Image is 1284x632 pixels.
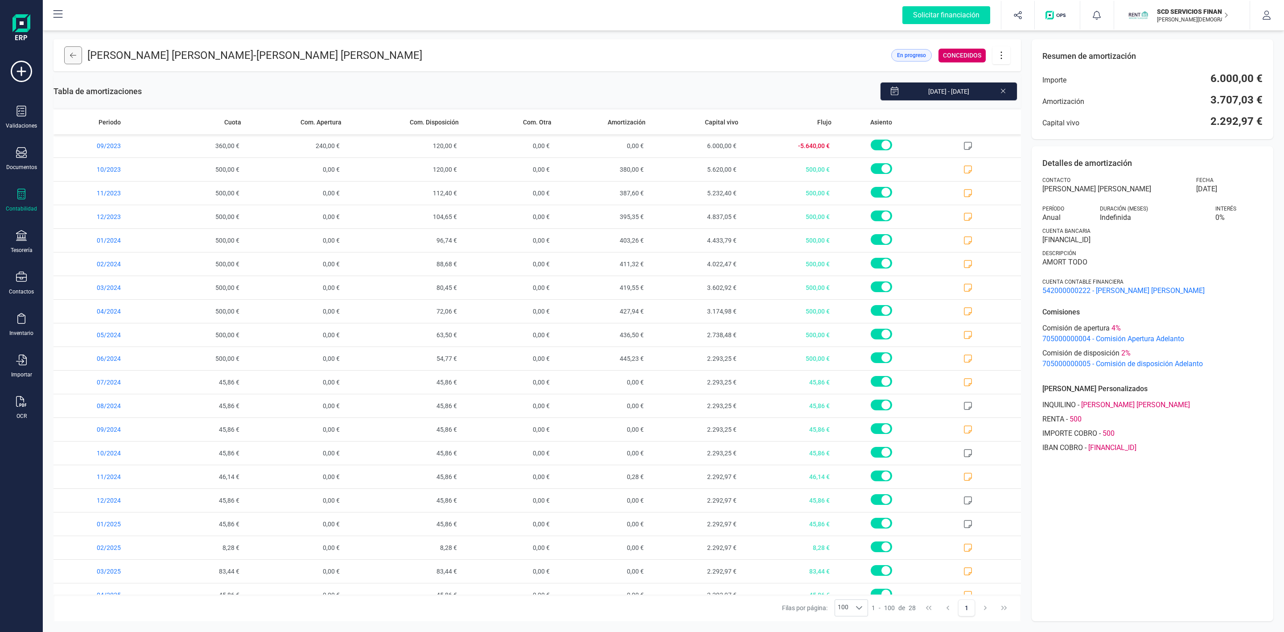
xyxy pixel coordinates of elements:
span: 0,00 € [555,536,649,559]
span: 0,00 € [462,394,555,417]
span: 0,00 € [462,442,555,465]
span: 0,00 € [555,371,649,394]
span: 45,86 € [152,442,245,465]
span: 45,86 € [345,465,462,488]
span: 0,00 € [245,583,345,607]
span: 500,00 € [742,229,835,252]
span: 500,00 € [152,158,245,181]
span: 45,86 € [152,583,245,607]
span: 0,00 € [462,158,555,181]
button: Previous Page [939,599,956,616]
span: 4 % [1111,323,1121,334]
span: 09/2024 [53,418,152,441]
div: - [1042,400,1263,410]
span: 0,00 € [245,205,345,228]
span: RENTA [1042,414,1064,425]
span: 1 [872,603,875,612]
span: 96,74 € [345,229,462,252]
span: 0,00 € [245,418,345,441]
span: Amortización [1042,96,1084,107]
span: 45,86 € [742,394,835,417]
span: 45,86 € [152,418,245,441]
span: 2.293,25 € [649,418,742,441]
span: 2.292,97 € [649,512,742,536]
p: Comisiones [1042,307,1263,318]
span: 54,77 € [345,347,462,370]
div: Importar [11,371,32,378]
span: Interés [1215,205,1236,212]
button: First Page [921,599,938,616]
span: 5.620,00 € [649,158,742,181]
span: 45,86 € [345,394,462,417]
span: 83,44 € [152,560,245,583]
span: 45,86 € [742,583,835,607]
span: 2.293,25 € [649,394,742,417]
p: Resumen de amortización [1042,50,1263,62]
img: Logo Finanedi [12,14,30,43]
span: [FINANCIAL_ID] [1088,442,1136,453]
span: 0,00 € [462,465,555,488]
span: 0,28 € [555,465,649,488]
span: 500,00 € [152,182,245,205]
span: 500,00 € [152,300,245,323]
span: 4.837,05 € [649,205,742,228]
div: Validaciones [6,122,37,129]
span: 0,00 € [462,371,555,394]
span: 0,00 € [462,418,555,441]
span: 0,00 € [462,560,555,583]
span: 0,00 € [555,489,649,512]
span: 0,00 € [245,323,345,347]
span: Anual [1042,212,1090,223]
span: 01/2024 [53,229,152,252]
span: Comisión de apertura [1042,323,1110,334]
p: [PERSON_NAME] Personalizados [1042,384,1263,394]
span: 500,00 € [152,252,245,276]
span: 419,55 € [555,276,649,299]
span: 45,86 € [152,371,245,394]
span: 0,00 € [245,442,345,465]
span: 45,86 € [345,489,462,512]
span: 0,00 € [462,512,555,536]
div: - [1042,442,1263,453]
span: 0,00 € [245,536,345,559]
span: 04/2025 [53,583,152,607]
span: 83,44 € [345,560,462,583]
span: 500,00 € [742,347,835,370]
span: 45,86 € [742,489,835,512]
span: 500,00 € [152,205,245,228]
span: INQUILINO [1042,400,1076,410]
span: 45,86 € [345,512,462,536]
span: 02/2025 [53,536,152,559]
div: Contactos [9,288,34,295]
span: 500,00 € [742,205,835,228]
span: 0,00 € [245,252,345,276]
span: 387,60 € [555,182,649,205]
span: Cuenta bancaria [1042,227,1091,235]
span: 0,00 € [245,229,345,252]
span: Cuenta contable financiera [1042,278,1123,285]
span: 45,86 € [345,418,462,441]
span: 0,00 € [555,560,649,583]
span: 45,86 € [742,418,835,441]
span: 0,00 € [245,182,345,205]
span: 120,00 € [345,134,462,157]
span: 09/2023 [53,134,152,157]
span: Capital vivo [1042,118,1079,128]
span: 6.000,00 € [649,134,742,157]
span: 395,35 € [555,205,649,228]
span: 0,00 € [555,583,649,607]
div: Solicitar financiación [902,6,990,24]
span: 11/2023 [53,182,152,205]
span: 0,00 € [462,229,555,252]
span: 0,00 € [555,418,649,441]
span: 500,00 € [742,300,835,323]
p: [PERSON_NAME] [PERSON_NAME] - [87,48,422,62]
span: 3.602,92 € [649,276,742,299]
span: 0,00 € [245,158,345,181]
div: Tesorería [11,247,33,254]
span: Tabla de amortizaciones [53,85,142,98]
span: -5.640,00 € [742,134,835,157]
span: Cuota [224,118,241,127]
span: Comisión de disposición [1042,348,1119,359]
span: 500,00 € [742,276,835,299]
